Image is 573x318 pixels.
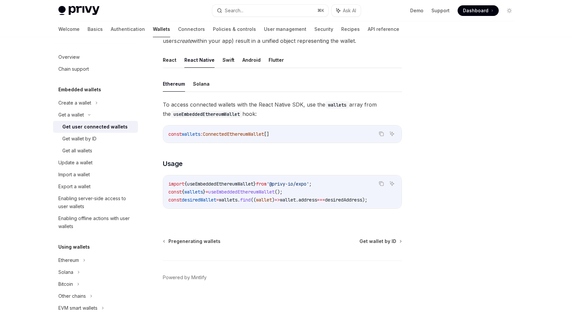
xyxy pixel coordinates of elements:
div: EVM smart wallets [58,304,97,312]
button: Flutter [269,52,284,68]
button: Search...⌘K [212,5,328,17]
div: Solana [58,268,73,276]
span: import [168,181,184,187]
a: Get wallet by ID [359,238,401,245]
span: const [168,189,182,195]
div: Import a wallet [58,171,90,179]
a: Get user connected wallets [53,121,138,133]
span: (); [275,189,283,195]
span: desiredAddress [325,197,362,203]
a: Import a wallet [53,169,138,181]
a: Chain support [53,63,138,75]
a: Export a wallet [53,181,138,193]
span: ); [362,197,367,203]
span: wallet [280,197,296,203]
span: . [237,197,240,203]
a: Policies & controls [213,21,256,37]
span: '@privy-io/expo' [267,181,309,187]
a: Connectors [178,21,205,37]
button: Solana [193,76,210,92]
button: React Native [184,52,215,68]
button: Copy the contents from the code block [377,129,386,138]
span: Ask AI [343,7,356,14]
span: => [275,197,280,203]
a: Enabling offline actions with user wallets [53,212,138,232]
a: Get wallet by ID [53,133,138,145]
span: useEmbeddedEthereumWallet [187,181,253,187]
div: Bitcoin [58,280,73,288]
a: Basics [88,21,103,37]
span: ConnectedEthereumWallet [203,131,264,137]
button: Android [242,52,261,68]
span: = [216,197,219,203]
span: } [253,181,256,187]
button: Ask AI [388,179,396,188]
div: Ethereum [58,256,79,264]
a: Dashboard [458,5,499,16]
a: Demo [410,7,423,14]
em: create [177,38,192,44]
span: from [256,181,267,187]
span: wallets [219,197,237,203]
span: Pregenerating wallets [168,238,221,245]
button: Ask AI [332,5,361,17]
span: const [168,197,182,203]
span: Get wallet by ID [359,238,396,245]
img: light logo [58,6,99,15]
div: Get a wallet [58,111,84,119]
span: find [240,197,251,203]
h5: Embedded wallets [58,86,101,94]
a: Security [314,21,333,37]
span: = [206,189,208,195]
span: { [182,189,184,195]
a: Overview [53,51,138,63]
div: Get all wallets [62,147,92,155]
span: : [200,131,203,137]
code: useEmbeddedEthereumWallet [171,111,242,118]
div: Overview [58,53,80,61]
a: User management [264,21,306,37]
div: Enabling offline actions with user wallets [58,214,134,230]
button: React [163,52,176,68]
span: wallet [256,197,272,203]
span: Usage [163,159,183,168]
a: Welcome [58,21,80,37]
div: Other chains [58,292,86,300]
button: Toggle dark mode [504,5,515,16]
div: Create a wallet [58,99,91,107]
div: Update a wallet [58,159,93,167]
div: Chain support [58,65,89,73]
span: ⌘ K [317,8,324,13]
a: Update a wallet [53,157,138,169]
button: Swift [223,52,234,68]
span: useEmbeddedEthereumWallet [208,189,275,195]
button: Ethereum [163,76,185,92]
span: . [296,197,298,203]
div: Search... [225,7,243,15]
a: Powered by Mintlify [163,274,207,281]
a: Support [431,7,450,14]
a: Wallets [153,21,170,37]
a: Recipes [341,21,360,37]
span: } [203,189,206,195]
h5: Using wallets [58,243,90,251]
span: === [317,197,325,203]
span: ; [309,181,312,187]
span: To access connected wallets with the React Native SDK, use the array from the hook: [163,100,402,119]
a: Authentication [111,21,145,37]
span: { [184,181,187,187]
a: Pregenerating wallets [163,238,221,245]
span: const [168,131,182,137]
span: Dashboard [463,7,488,14]
button: Ask AI [388,129,396,138]
span: address [298,197,317,203]
a: Enabling server-side access to user wallets [53,193,138,212]
span: desiredWallet [182,197,216,203]
button: Copy the contents from the code block [377,179,386,188]
span: ) [272,197,275,203]
span: wallets [184,189,203,195]
span: [] [264,131,269,137]
a: API reference [368,21,399,37]
div: Get wallet by ID [62,135,96,143]
span: wallets [182,131,200,137]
